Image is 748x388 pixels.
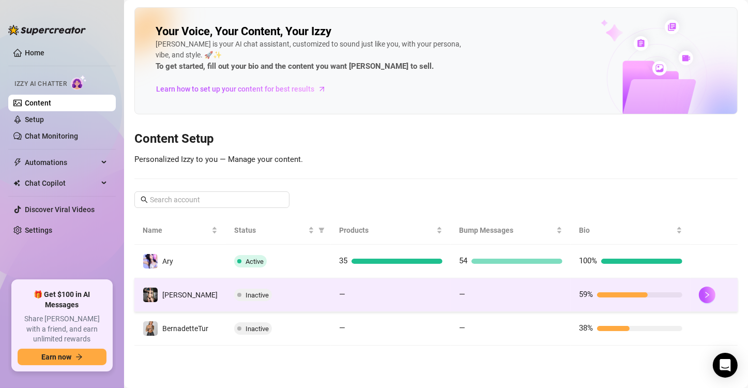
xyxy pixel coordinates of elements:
img: Bonnie [143,288,158,302]
a: Chat Monitoring [25,132,78,140]
span: Learn how to set up your content for best results [156,83,314,95]
span: 38% [579,323,593,333]
span: 59% [579,290,593,299]
a: Discover Viral Videos [25,205,95,214]
span: Name [143,225,209,236]
span: Ary [162,257,173,265]
img: ai-chatter-content-library-cLFOSyPT.png [577,8,737,114]
span: filter [316,222,327,238]
img: AI Chatter [71,75,87,90]
th: Name [134,216,226,245]
div: Open Intercom Messenger [713,353,738,378]
span: arrow-right [317,84,327,94]
span: Izzy AI Chatter [14,79,67,89]
span: — [339,290,345,299]
span: BernadetteTur [162,324,208,333]
img: BernadetteTur [143,321,158,336]
h2: Your Voice, Your Content, Your Izzy [156,24,331,39]
span: Products [339,225,434,236]
span: search [141,196,148,203]
a: Setup [25,115,44,124]
span: [PERSON_NAME] [162,291,218,299]
span: Active [246,258,264,265]
a: Content [25,99,51,107]
a: Learn how to set up your content for best results [156,81,334,97]
span: Inactive [246,325,269,333]
span: Earn now [41,353,71,361]
button: right [699,287,715,303]
span: right [704,291,711,299]
span: Bump Messages [459,225,554,236]
th: Bio [571,216,691,245]
h3: Content Setup [134,131,738,147]
th: Bump Messages [451,216,571,245]
a: Settings [25,226,52,234]
span: — [339,323,345,333]
img: Chat Copilot [13,180,20,187]
span: 54 [459,256,467,265]
span: Share [PERSON_NAME] with a friend, and earn unlimited rewards [18,314,106,345]
img: logo-BBDzfeDw.svg [8,25,86,35]
div: [PERSON_NAME] is your AI chat assistant, customized to sound just like you, with your persona, vi... [156,39,466,73]
span: Status [234,225,306,236]
strong: To get started, fill out your bio and the content you want [PERSON_NAME] to sell. [156,62,434,71]
span: — [459,323,465,333]
button: Earn nowarrow-right [18,349,106,365]
span: Personalized Izzy to you — Manage your content. [134,155,303,164]
th: Products [331,216,451,245]
span: thunderbolt [13,158,22,167]
span: — [459,290,465,299]
span: Inactive [246,291,269,299]
th: Status [226,216,331,245]
span: Automations [25,154,98,171]
span: arrow-right [75,353,83,361]
span: 35 [339,256,347,265]
span: filter [318,227,325,233]
span: 100% [579,256,597,265]
a: Home [25,49,44,57]
span: Chat Copilot [25,175,98,191]
span: Bio [579,225,674,236]
span: 🎁 Get $100 in AI Messages [18,290,106,310]
img: Ary [143,254,158,268]
input: Search account [150,194,275,205]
